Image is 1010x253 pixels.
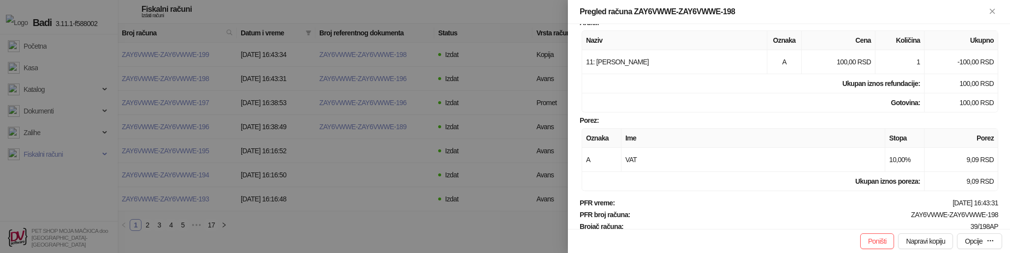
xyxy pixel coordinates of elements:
[621,129,885,148] th: Ime
[891,99,920,107] strong: Gotovina :
[925,129,998,148] th: Porez
[582,148,621,172] td: A
[965,237,982,245] div: Opcije
[957,233,1002,249] button: Opcije
[925,74,998,93] td: 100,00 RSD
[802,50,875,74] td: 100,00 RSD
[580,116,599,124] strong: Porez :
[875,50,925,74] td: 1
[580,223,623,230] strong: Brojač računa :
[925,50,998,74] td: -100,00 RSD
[582,129,621,148] th: Oznaka
[767,50,802,74] td: A
[631,211,999,219] div: ZAY6VWWE-ZAY6VWWE-198
[842,80,920,87] strong: Ukupan iznos refundacije :
[925,172,998,191] td: 9,09 RSD
[582,31,767,50] th: Naziv
[925,31,998,50] th: Ukupno
[616,199,999,207] div: [DATE] 16:43:31
[885,129,925,148] th: Stopa
[925,93,998,112] td: 100,00 RSD
[624,223,999,230] div: 39/198АР
[580,211,630,219] strong: PFR broj računa :
[885,148,925,172] td: 10,00%
[855,177,920,185] strong: Ukupan iznos poreza:
[925,148,998,172] td: 9,09 RSD
[580,6,986,18] div: Pregled računa ZAY6VWWE-ZAY6VWWE-198
[582,50,767,74] td: 11: [PERSON_NAME]
[986,6,998,18] button: Zatvori
[906,237,945,245] span: Napravi kopiju
[860,233,895,249] button: Poništi
[898,233,953,249] button: Napravi kopiju
[802,31,875,50] th: Cena
[621,148,885,172] td: VAT
[767,31,802,50] th: Oznaka
[875,31,925,50] th: Količina
[580,199,615,207] strong: PFR vreme :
